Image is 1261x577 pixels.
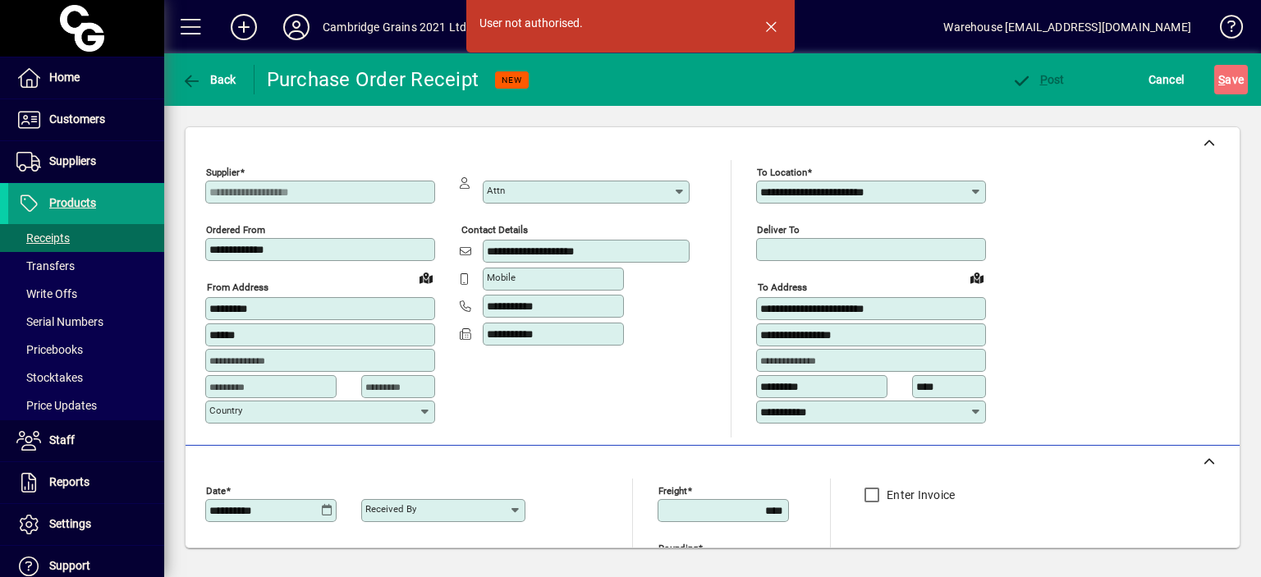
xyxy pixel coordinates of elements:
span: S [1218,73,1225,86]
button: Back [177,65,241,94]
span: P [1040,73,1048,86]
a: Transfers [8,252,164,280]
button: Add [218,12,270,42]
span: ost [1011,73,1065,86]
span: Back [181,73,236,86]
div: Warehouse [EMAIL_ADDRESS][DOMAIN_NAME] [943,14,1191,40]
span: Stocktakes [16,371,83,384]
mat-label: Received by [365,503,416,515]
mat-label: Date [206,484,226,496]
span: Pricebooks [16,343,83,356]
button: Save [1214,65,1248,94]
span: Settings [49,517,91,530]
span: Transfers [16,259,75,272]
mat-label: Mobile [487,272,516,283]
a: Knowledge Base [1208,3,1240,57]
div: Cambridge Grains 2021 Ltd [323,14,466,40]
a: Serial Numbers [8,308,164,336]
span: Price Updates [16,399,97,412]
span: Support [49,559,90,572]
span: Write Offs [16,287,77,300]
span: Serial Numbers [16,315,103,328]
mat-label: Deliver To [757,224,800,236]
span: Home [49,71,80,84]
span: Customers [49,112,105,126]
span: Products [49,196,96,209]
mat-label: Attn [487,185,505,196]
span: Receipts [16,231,70,245]
app-page-header-button: Back [164,65,254,94]
button: Post [1007,65,1069,94]
a: Suppliers [8,141,164,182]
a: Home [8,57,164,98]
a: Reports [8,462,164,503]
a: Staff [8,420,164,461]
mat-label: Freight [658,484,687,496]
button: Profile [270,12,323,42]
span: NEW [502,75,522,85]
mat-label: Country [209,405,242,416]
a: Settings [8,504,164,545]
div: Purchase Order Receipt [267,66,479,93]
a: Write Offs [8,280,164,308]
a: Pricebooks [8,336,164,364]
a: Receipts [8,224,164,252]
a: Stocktakes [8,364,164,392]
mat-label: Supplier [206,167,240,178]
span: Reports [49,475,89,488]
span: Suppliers [49,154,96,167]
label: Enter Invoice [883,487,955,503]
mat-label: Ordered from [206,224,265,236]
button: Cancel [1144,65,1189,94]
span: Staff [49,433,75,446]
mat-label: Rounding [658,542,698,553]
a: View on map [964,264,990,291]
a: View on map [413,264,439,291]
span: Cancel [1149,66,1185,93]
a: Price Updates [8,392,164,419]
span: ave [1218,66,1244,93]
mat-label: To location [757,167,807,178]
a: Customers [8,99,164,140]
